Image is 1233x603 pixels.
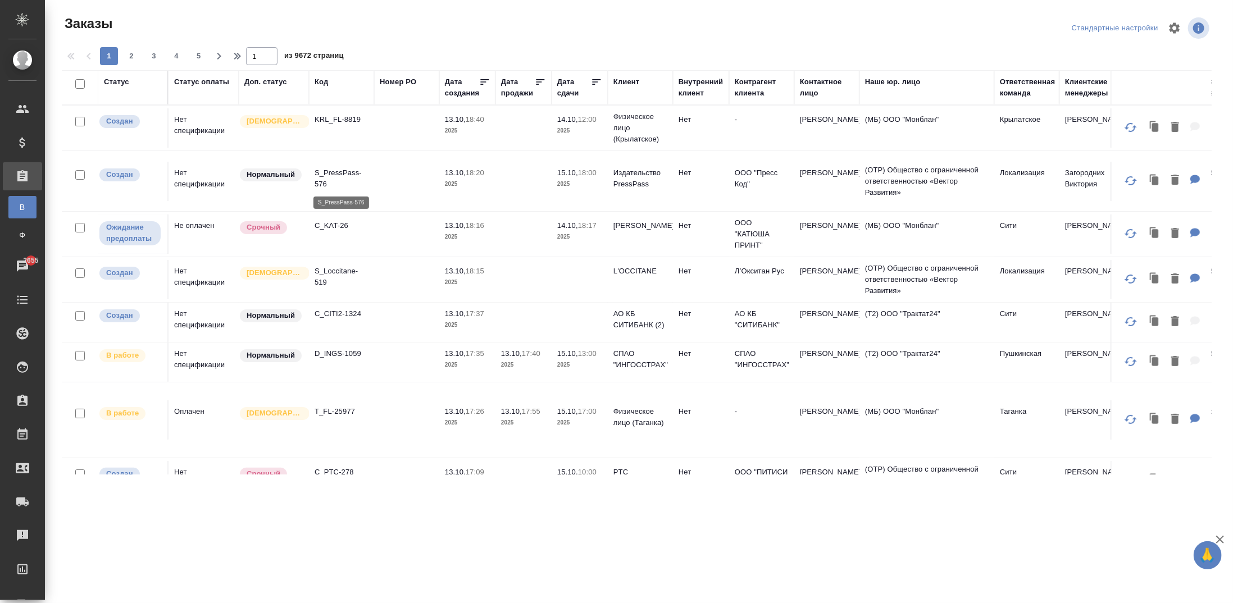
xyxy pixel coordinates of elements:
td: [PERSON_NAME] [1059,108,1125,148]
div: Выставляется автоматически, если на указанный объем услуг необходимо больше времени в стандартном... [239,467,303,482]
button: Удалить [1166,268,1185,291]
td: Нет спецификации [169,162,239,201]
p: Нет [679,406,724,417]
p: АО КБ "СИТИБАНК" [735,308,789,331]
p: 2025 [501,359,546,371]
td: [PERSON_NAME] [794,108,859,148]
div: Дата продажи [501,76,535,99]
p: Ожидание предоплаты [106,222,154,244]
button: Удалить [1166,350,1185,373]
p: 17:35 [466,349,484,358]
td: (МБ) ООО "Монблан" [859,214,994,254]
p: Нормальный [247,310,295,321]
td: [PERSON_NAME] [1059,461,1125,500]
td: [PERSON_NAME] [1059,303,1125,342]
p: 13.10, [445,407,466,415]
p: 2025 [501,417,546,428]
p: Создан [106,468,133,479]
td: [PERSON_NAME] [1059,400,1125,440]
button: Удалить [1166,116,1185,139]
td: Сити [994,303,1059,342]
button: 3 [145,47,163,65]
p: 14.10, [557,221,578,230]
td: Локализация [994,260,1059,299]
p: Срочный [247,222,280,233]
p: 17:37 [466,309,484,318]
p: T_FL-25977 [315,406,368,417]
div: Статус по умолчанию для стандартных заказов [239,348,303,363]
button: 5 [190,47,208,65]
p: KRL_FL-8819 [315,114,368,125]
span: 4 [167,51,185,62]
p: Нет [679,467,724,478]
span: Настроить таблицу [1161,15,1188,42]
span: из 9672 страниц [284,49,344,65]
td: Нет спецификации [169,108,239,148]
p: 13.10, [445,115,466,124]
td: Сити [994,461,1059,500]
p: 12:00 [578,115,597,124]
p: 18:00 [578,168,597,177]
td: [PERSON_NAME] [1059,260,1125,299]
div: Выставляет ПМ после принятия заказа от КМа [98,348,162,363]
p: C_KAT-26 [315,220,368,231]
p: СПАО "ИНГОССТРАХ" [735,348,789,371]
td: [PERSON_NAME] [794,260,859,299]
td: (OTP) Общество с ограниченной ответственностью «Вектор Развития» [859,257,994,302]
div: Ответственная команда [1000,76,1055,99]
p: 13:00 [578,349,597,358]
div: Внутренний клиент [679,76,724,99]
div: Доп. статус [244,76,287,88]
div: Дата сдачи [557,76,591,99]
td: (Т2) ООО "Трактат24" [859,342,994,382]
button: Обновить [1117,308,1144,335]
p: [DEMOGRAPHIC_DATA] [247,267,303,278]
a: В [8,196,37,218]
td: [PERSON_NAME] [794,342,859,382]
td: Оплачен [169,400,239,440]
p: Физическое лицо (Таганка) [613,406,667,428]
p: 13.10, [445,168,466,177]
p: Нет [679,266,724,277]
td: (МБ) ООО "Монблан" [859,400,994,440]
span: Заказы [62,15,112,33]
button: Клонировать [1144,169,1166,192]
p: PTC Therapeutics [613,467,667,489]
div: Наше юр. лицо [865,76,921,88]
p: Создан [106,116,133,127]
p: 18:40 [466,115,484,124]
td: [PERSON_NAME] [794,214,859,254]
div: Код [315,76,328,88]
p: Л’Окситан Рус [735,266,789,277]
div: Статус оплаты [174,76,229,88]
td: Нет спецификации [169,461,239,500]
p: - [735,406,789,417]
span: 5 [190,51,208,62]
td: Не оплачен [169,214,239,254]
button: Обновить [1117,114,1144,141]
p: 17:26 [466,407,484,415]
button: Клонировать [1144,469,1166,492]
td: Крылатское [994,108,1059,148]
button: Обновить [1117,467,1144,494]
td: Сити [994,214,1059,254]
p: Нормальный [247,350,295,361]
button: Обновить [1117,266,1144,293]
button: 🙏 [1194,541,1222,569]
p: 13.10, [501,349,522,358]
p: Срочный [247,468,280,479]
td: (OTP) Общество с ограниченной ответственностью «Вектор Развития» [859,458,994,503]
p: 17:40 [522,349,540,358]
p: 2025 [557,417,602,428]
p: S_PressPass-576 [315,167,368,190]
p: ООО "Пресс Код" [735,167,789,190]
div: split button [1069,20,1161,37]
div: Статус по умолчанию для стандартных заказов [239,167,303,182]
p: 14.10, [557,115,578,124]
p: 15.10, [557,168,578,177]
div: Выставляет ПМ после принятия заказа от КМа [98,406,162,421]
p: 2025 [445,231,490,243]
div: Выставляется автоматически при создании заказа [98,308,162,323]
button: Обновить [1117,167,1144,194]
span: Ф [14,230,31,241]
